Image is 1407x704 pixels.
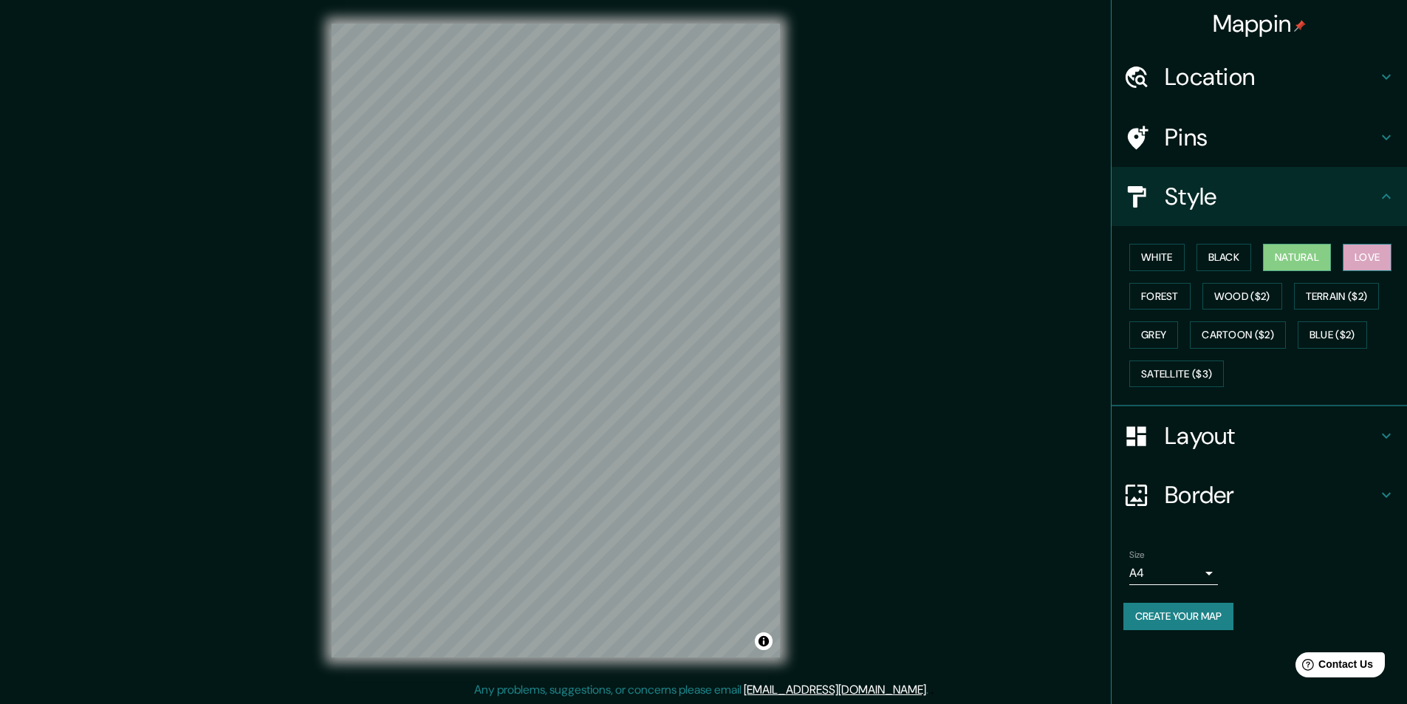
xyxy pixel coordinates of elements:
[1112,167,1407,226] div: Style
[1294,20,1306,32] img: pin-icon.png
[1112,108,1407,167] div: Pins
[1263,244,1331,271] button: Natural
[1129,244,1185,271] button: White
[1165,123,1377,152] h4: Pins
[1165,480,1377,510] h4: Border
[1123,603,1233,630] button: Create your map
[1276,646,1391,688] iframe: Help widget launcher
[1190,321,1286,349] button: Cartoon ($2)
[1343,244,1391,271] button: Love
[474,681,928,699] p: Any problems, suggestions, or concerns please email .
[1112,406,1407,465] div: Layout
[332,24,780,657] canvas: Map
[755,632,773,650] button: Toggle attribution
[1112,47,1407,106] div: Location
[1213,9,1307,38] h4: Mappin
[1202,283,1282,310] button: Wood ($2)
[1298,321,1367,349] button: Blue ($2)
[931,681,934,699] div: .
[1129,321,1178,349] button: Grey
[928,681,931,699] div: .
[1129,561,1218,585] div: A4
[744,682,926,697] a: [EMAIL_ADDRESS][DOMAIN_NAME]
[1129,360,1224,388] button: Satellite ($3)
[1197,244,1252,271] button: Black
[1129,549,1145,561] label: Size
[1165,421,1377,451] h4: Layout
[1165,62,1377,92] h4: Location
[1112,465,1407,524] div: Border
[1165,182,1377,211] h4: Style
[1129,283,1191,310] button: Forest
[1294,283,1380,310] button: Terrain ($2)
